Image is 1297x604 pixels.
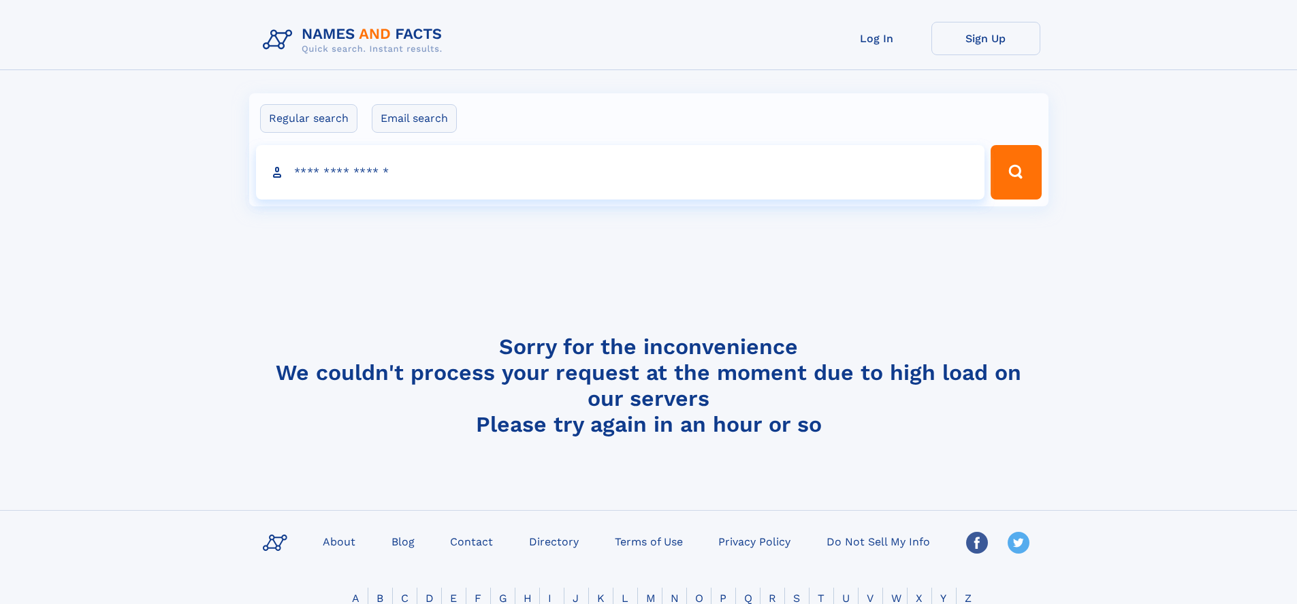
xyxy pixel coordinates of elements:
a: Blog [386,531,420,551]
button: Search Button [991,145,1041,200]
input: search input [256,145,985,200]
a: Do Not Sell My Info [821,531,935,551]
img: Facebook [966,532,988,554]
img: Twitter [1008,532,1029,554]
a: Contact [445,531,498,551]
a: About [317,531,361,551]
label: Email search [372,104,457,133]
a: Privacy Policy [713,531,796,551]
label: Regular search [260,104,357,133]
a: Directory [524,531,584,551]
a: Sign Up [931,22,1040,55]
a: Terms of Use [609,531,688,551]
a: Log In [822,22,931,55]
img: Logo Names and Facts [257,22,453,59]
h4: Sorry for the inconvenience We couldn't process your request at the moment due to high load on ou... [257,334,1040,437]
